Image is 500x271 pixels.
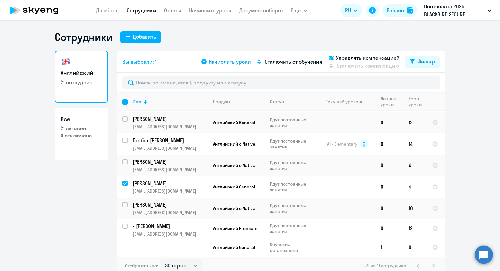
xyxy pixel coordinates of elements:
img: balance [407,7,413,14]
a: - [PERSON_NAME] [133,223,207,230]
td: 0 [375,133,403,155]
span: Английский General [213,244,255,250]
p: Идут постоянные занятия [270,202,314,214]
div: Текущий уровень [320,99,375,105]
div: Статус [270,99,284,105]
span: RU [345,6,351,14]
span: Английский с Native [213,141,255,147]
div: Добавить [133,33,156,41]
span: Отображать по: [125,263,158,269]
p: - [PERSON_NAME] [133,223,206,230]
a: Английский21 сотрудник [55,51,108,103]
a: Сотрудники [127,7,156,14]
td: 0 [375,112,403,133]
p: Постоплата 2025, BLACKBIRD SECURE BROWSING LTD [424,3,485,18]
span: Английский General [213,120,255,125]
span: Английский с Native [213,162,255,168]
a: [PERSON_NAME] [133,158,207,165]
p: [EMAIL_ADDRESS][DOMAIN_NAME] [133,231,207,237]
span: Английский General [213,184,255,190]
p: [PERSON_NAME] [133,158,206,165]
p: [EMAIL_ADDRESS][DOMAIN_NAME] [133,124,207,130]
span: Английский с Native [213,205,255,211]
span: A1 - Elementary [327,141,357,147]
td: 0 [375,176,403,198]
a: Все21 активен0 отключено [55,108,108,160]
a: Отчеты [164,7,181,14]
a: Горбат [PERSON_NAME] [133,137,207,144]
p: Идут постоянные занятия [270,117,314,128]
h3: Все [61,115,102,123]
span: Отключить от обучения [265,58,322,66]
button: Ещё [291,4,307,17]
span: 1 - 21 из 21 сотрудника [361,263,406,269]
p: [PERSON_NAME] [133,115,206,123]
p: Идут постоянные занятия [270,138,314,150]
button: Фильтр [405,56,440,68]
a: [PERSON_NAME] [133,180,207,187]
p: Идут постоянные занятия [270,181,314,193]
td: 4 [403,155,427,176]
td: 14 [403,133,427,155]
div: Имя [133,99,207,105]
span: Английский Premium [213,226,257,231]
p: [EMAIL_ADDRESS][DOMAIN_NAME] [133,145,207,151]
input: Поиск по имени, email, продукту или статусу [122,76,440,89]
button: Добавить [120,31,161,43]
img: english [61,57,71,67]
div: Имя [133,99,141,105]
span: Вы выбрали: 1 [122,58,157,66]
a: Документооборот [239,7,283,14]
td: 0 [375,155,403,176]
p: 0 отключено [61,132,102,139]
div: Баланс [387,6,404,14]
p: 21 активен [61,125,102,132]
td: 0 [403,238,427,257]
a: Начислить уроки [189,7,231,14]
a: [PERSON_NAME] [133,201,207,208]
button: Постоплата 2025, BLACKBIRD SECURE BROWSING LTD [421,3,494,18]
p: Горбат [PERSON_NAME] [133,137,206,144]
button: Балансbalance [383,4,417,17]
div: Продукт [213,99,230,105]
a: [PERSON_NAME] [133,115,207,123]
p: [EMAIL_ADDRESS][DOMAIN_NAME] [133,210,207,215]
p: [PERSON_NAME] [133,201,206,208]
span: Ещё [291,6,301,14]
td: 12 [403,219,427,238]
button: RU [340,4,362,17]
p: Обучение остановлено [270,241,314,253]
p: Идут постоянные занятия [270,223,314,234]
p: [PERSON_NAME] [133,180,206,187]
h3: Английский [61,69,102,77]
td: 1 [375,238,403,257]
td: 0 [375,219,403,238]
span: Управлять компенсацией [336,54,400,62]
p: [EMAIL_ADDRESS][DOMAIN_NAME] [133,167,207,173]
td: 4 [403,176,427,198]
span: Начислить уроки [209,58,251,66]
p: Идут постоянные занятия [270,160,314,171]
td: 0 [375,198,403,219]
div: Личные уроки [381,96,403,108]
div: Фильтр [417,58,435,65]
h1: Сотрудники [55,31,113,44]
td: 10 [403,198,427,219]
div: Текущий уровень [326,99,363,105]
div: Корп. уроки [409,96,427,108]
td: 12 [403,112,427,133]
p: [EMAIL_ADDRESS][DOMAIN_NAME] [133,188,207,194]
a: Дашборд [96,7,119,14]
p: 21 сотрудник [61,79,102,86]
